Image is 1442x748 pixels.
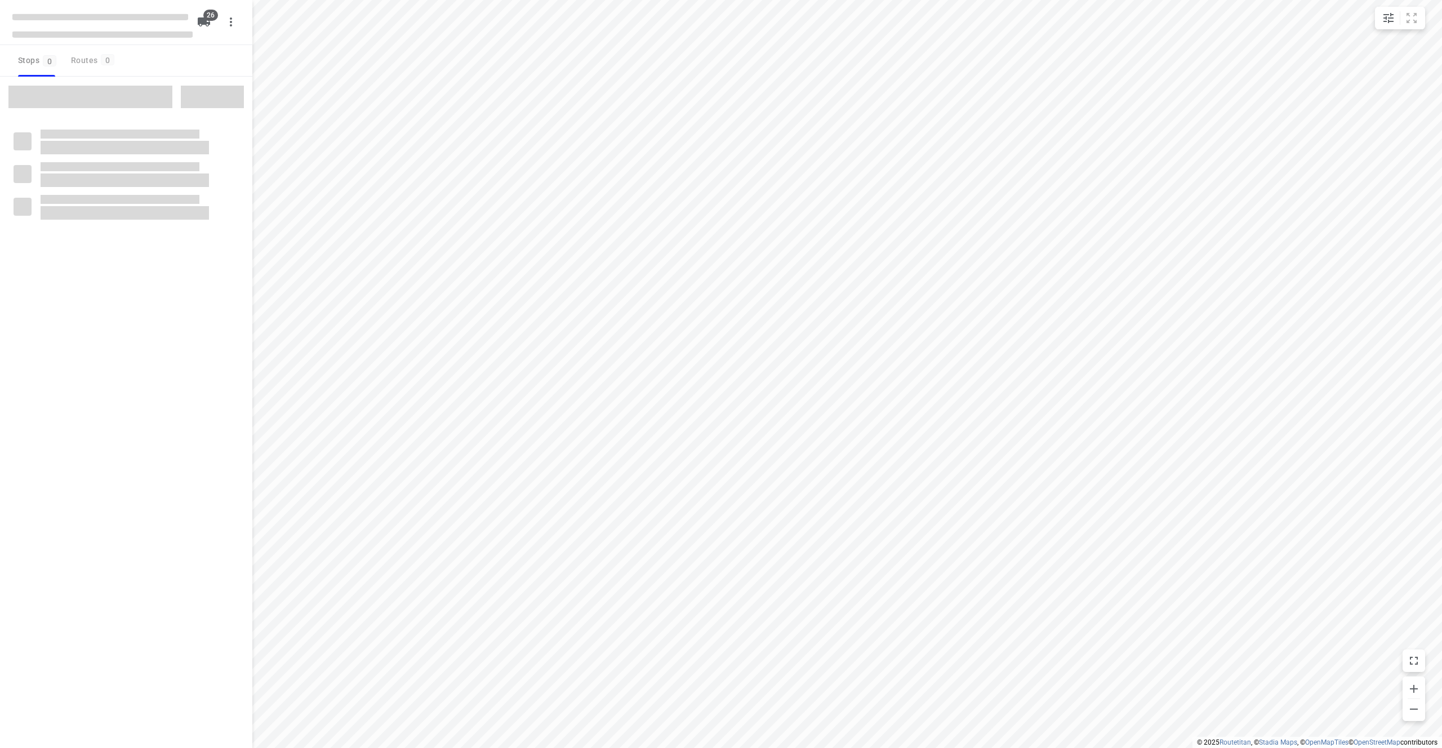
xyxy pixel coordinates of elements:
[1375,7,1425,29] div: small contained button group
[1220,738,1251,746] a: Routetitan
[1197,738,1437,746] li: © 2025 , © , © © contributors
[1305,738,1348,746] a: OpenMapTiles
[1377,7,1400,29] button: Map settings
[1259,738,1297,746] a: Stadia Maps
[1354,738,1400,746] a: OpenStreetMap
